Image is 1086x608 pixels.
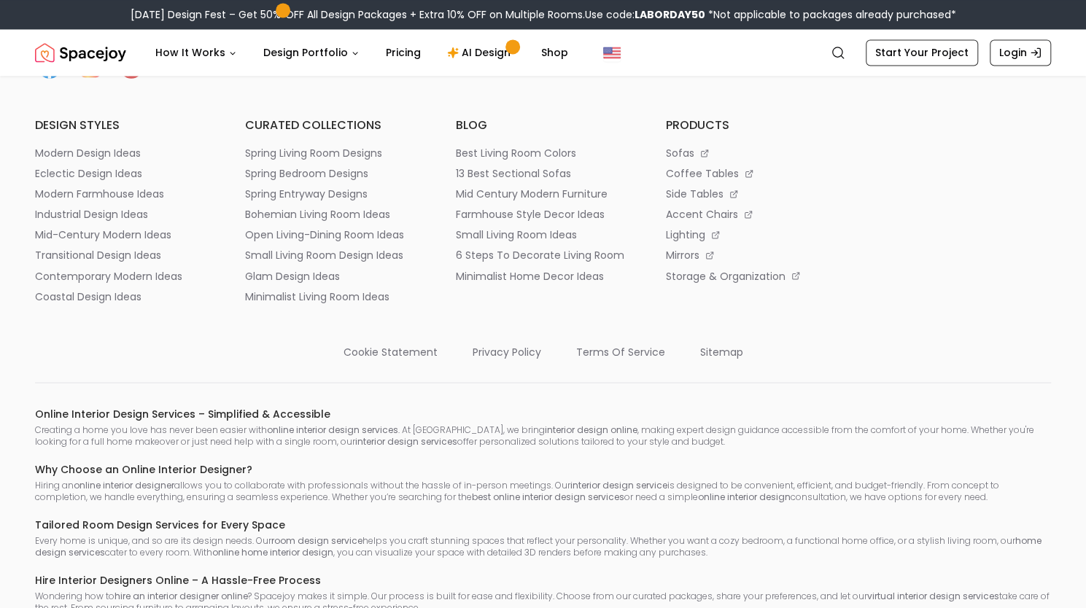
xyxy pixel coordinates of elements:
[35,166,210,181] a: eclectic design ideas
[666,146,841,160] a: sofas
[35,117,210,134] h6: design styles
[35,38,126,67] a: Spacejoy
[545,423,637,435] strong: interior design online
[35,187,210,201] a: modern farmhouse ideas
[435,38,527,67] a: AI Design
[35,248,210,262] a: transitional design ideas
[35,207,148,222] p: industrial design ideas
[455,268,630,283] a: minimalist home decor ideas
[666,207,738,222] p: accent chairs
[35,146,210,160] a: modern design ideas
[245,268,340,283] p: glam design ideas
[35,289,210,303] a: coastal design ideas
[35,38,126,67] img: Spacejoy Logo
[455,166,630,181] a: 13 best sectional sofas
[267,423,398,435] strong: online interior design services
[666,187,841,201] a: side tables
[455,248,624,262] p: 6 steps to decorate living room
[705,7,956,22] span: *Not applicable to packages already purchased*
[666,268,841,283] a: storage & organization
[455,207,630,222] a: farmhouse style decor ideas
[245,289,420,303] a: minimalist living room ideas
[585,7,705,22] span: Use code:
[455,187,630,201] a: mid century modern furniture
[245,187,420,201] a: spring entryway designs
[700,338,743,359] a: sitemap
[74,478,174,491] strong: online interior designer
[245,248,420,262] a: small living room design ideas
[576,344,665,359] p: terms of service
[245,207,390,222] p: bohemian living room ideas
[245,146,420,160] a: spring living room designs
[35,268,210,283] a: contemporary modern ideas
[666,248,699,262] p: mirrors
[666,248,841,262] a: mirrors
[455,268,603,283] p: minimalist home decor ideas
[35,479,1051,502] p: Hiring an allows you to collaborate with professionals without the hassle of in-person meetings. ...
[35,29,1051,76] nav: Global
[245,187,368,201] p: spring entryway designs
[245,117,420,134] h6: curated collections
[245,268,420,283] a: glam design ideas
[472,490,624,502] strong: best online interior design services
[455,248,630,262] a: 6 steps to decorate living room
[530,38,580,67] a: Shop
[252,38,371,67] button: Design Portfolio
[212,545,333,558] strong: online home interior design
[866,39,978,66] a: Start Your Project
[666,227,841,242] a: lighting
[867,589,999,601] strong: virtual interior design services
[635,7,705,22] b: LABORDAY50
[245,146,382,160] p: spring living room designs
[35,227,171,242] p: mid-century modern ideas
[666,268,786,283] p: storage & organization
[35,268,182,283] p: contemporary modern ideas
[35,289,141,303] p: coastal design ideas
[455,146,630,160] a: best living room colors
[35,572,1051,587] h6: Hire Interior Designers Online – A Hassle-Free Process
[473,338,541,359] a: privacy policy
[344,338,438,359] a: cookie statement
[666,166,739,181] p: coffee tables
[245,166,368,181] p: spring bedroom designs
[455,227,630,242] a: small living room ideas
[455,146,575,160] p: best living room colors
[666,207,841,222] a: accent chairs
[455,187,607,201] p: mid century modern furniture
[35,424,1051,447] p: Creating a home you love has never been easier with . At [GEOGRAPHIC_DATA], we bring , making exp...
[35,248,161,262] p: transitional design ideas
[666,227,705,242] p: lighting
[698,490,791,502] strong: online interior design
[455,166,570,181] p: 13 best sectional sofas
[666,117,841,134] h6: products
[603,44,621,61] img: United States
[35,187,164,201] p: modern farmhouse ideas
[35,517,1051,531] h6: Tailored Room Design Services for Every Space
[271,534,362,546] strong: room design service
[576,338,665,359] a: terms of service
[35,166,142,181] p: eclectic design ideas
[570,478,667,491] strong: interior design service
[245,248,403,262] p: small living room design ideas
[355,434,457,447] strong: interior design services
[700,344,743,359] p: sitemap
[35,146,141,160] p: modern design ideas
[455,117,630,134] h6: blog
[35,207,210,222] a: industrial design ideas
[990,39,1051,66] a: Login
[666,187,724,201] p: side tables
[344,344,438,359] p: cookie statement
[131,7,956,22] div: [DATE] Design Fest – Get 50% OFF All Design Packages + Extra 10% OFF on Multiple Rooms.
[245,227,404,242] p: open living-dining room ideas
[115,589,248,601] strong: hire an interior designer online
[473,344,541,359] p: privacy policy
[374,38,433,67] a: Pricing
[35,534,1051,558] p: Every home is unique, and so are its design needs. Our helps you craft stunning spaces that refle...
[245,227,420,242] a: open living-dining room ideas
[455,227,576,242] p: small living room ideas
[35,227,210,242] a: mid-century modern ideas
[144,38,580,67] nav: Main
[245,289,389,303] p: minimalist living room ideas
[245,166,420,181] a: spring bedroom designs
[455,207,604,222] p: farmhouse style decor ideas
